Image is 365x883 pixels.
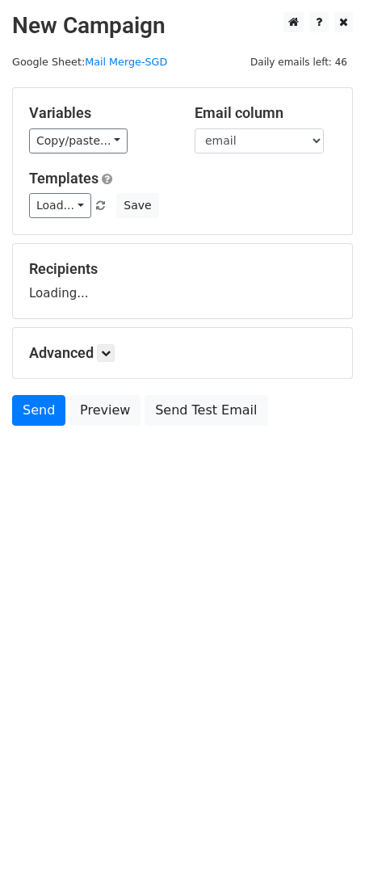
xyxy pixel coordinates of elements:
a: Mail Merge-SGD [85,56,167,68]
h2: New Campaign [12,12,353,40]
a: Send [12,395,65,426]
h5: Variables [29,104,170,122]
button: Save [116,193,158,218]
h5: Recipients [29,260,336,278]
a: Preview [69,395,141,426]
a: Templates [29,170,99,187]
a: Copy/paste... [29,128,128,153]
a: Send Test Email [145,395,267,426]
h5: Email column [195,104,336,122]
a: Daily emails left: 46 [245,56,353,68]
div: Loading... [29,260,336,302]
h5: Advanced [29,344,336,362]
span: Daily emails left: 46 [245,53,353,71]
a: Load... [29,193,91,218]
small: Google Sheet: [12,56,167,68]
